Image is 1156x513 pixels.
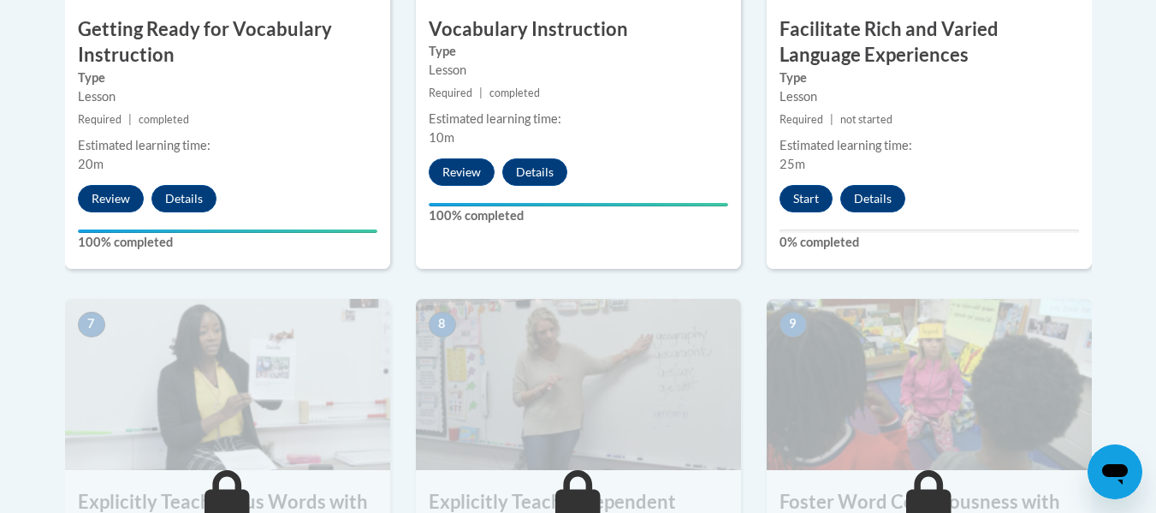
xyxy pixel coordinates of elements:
[830,113,833,126] span: |
[78,230,377,233] div: Your progress
[429,130,454,145] span: 10m
[767,16,1092,69] h3: Facilitate Rich and Varied Language Experiences
[780,185,833,212] button: Start
[780,113,823,126] span: Required
[429,203,728,206] div: Your progress
[479,86,483,99] span: |
[78,136,377,155] div: Estimated learning time:
[840,113,892,126] span: not started
[780,136,1079,155] div: Estimated learning time:
[429,61,728,80] div: Lesson
[416,16,741,43] h3: Vocabulary Instruction
[1088,444,1142,499] iframe: Button to launch messaging window
[65,16,390,69] h3: Getting Ready for Vocabulary Instruction
[780,312,807,337] span: 9
[429,42,728,61] label: Type
[78,69,377,87] label: Type
[65,299,390,470] img: Course Image
[78,312,105,337] span: 7
[78,185,144,212] button: Review
[429,86,472,99] span: Required
[780,233,1079,252] label: 0% completed
[151,185,216,212] button: Details
[429,312,456,337] span: 8
[416,299,741,470] img: Course Image
[502,158,567,186] button: Details
[840,185,905,212] button: Details
[489,86,540,99] span: completed
[780,69,1079,87] label: Type
[429,206,728,225] label: 100% completed
[780,157,805,171] span: 25m
[78,113,122,126] span: Required
[78,157,104,171] span: 20m
[429,110,728,128] div: Estimated learning time:
[139,113,189,126] span: completed
[767,299,1092,470] img: Course Image
[78,87,377,106] div: Lesson
[78,233,377,252] label: 100% completed
[429,158,495,186] button: Review
[780,87,1079,106] div: Lesson
[128,113,132,126] span: |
